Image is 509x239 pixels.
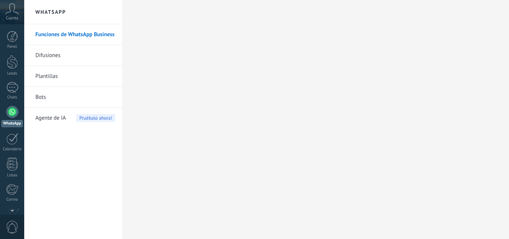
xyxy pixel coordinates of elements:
li: Bots [24,87,123,108]
a: Difusiones [35,45,115,66]
div: Listas [1,173,23,178]
div: Panel [1,44,23,49]
span: Agente de IA [35,108,66,129]
span: Cuenta [6,16,18,21]
li: Funciones de WhatsApp Business [24,24,123,45]
a: Bots [35,87,115,108]
li: Agente de IA [24,108,123,128]
li: Plantillas [24,66,123,87]
div: Calendario [1,147,23,152]
div: WhatsApp [1,120,23,127]
div: Leads [1,71,23,76]
a: Plantillas [35,66,115,87]
a: Agente de IAPruébalo ahora! [35,108,115,129]
li: Difusiones [24,45,123,66]
div: Chats [1,95,23,100]
span: Pruébalo ahora! [76,114,115,122]
a: Funciones de WhatsApp Business [35,24,115,45]
div: Correo [1,197,23,202]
